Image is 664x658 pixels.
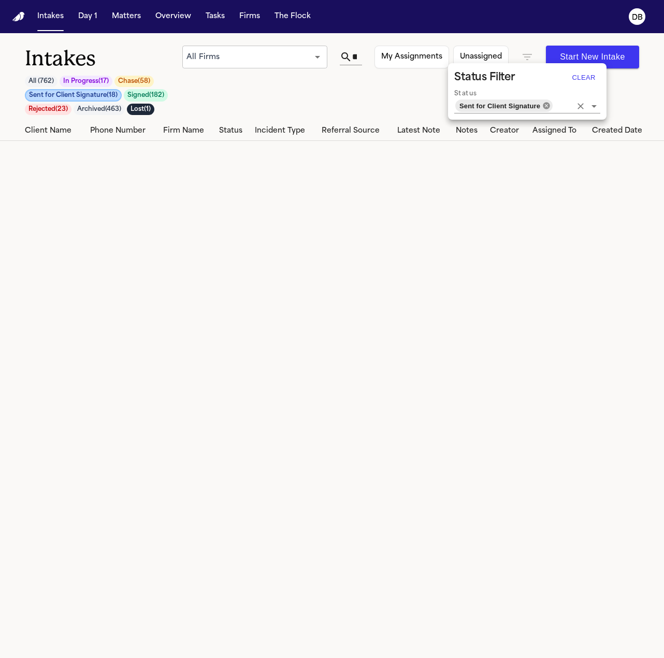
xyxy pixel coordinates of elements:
button: Clear [573,99,588,113]
button: Clear [567,69,600,86]
button: Open [587,99,601,113]
div: Sent for Client Signature [455,99,553,112]
label: Status [454,90,477,98]
h2: Status Filter [454,69,515,86]
span: Sent for Client Signature [455,100,544,112]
